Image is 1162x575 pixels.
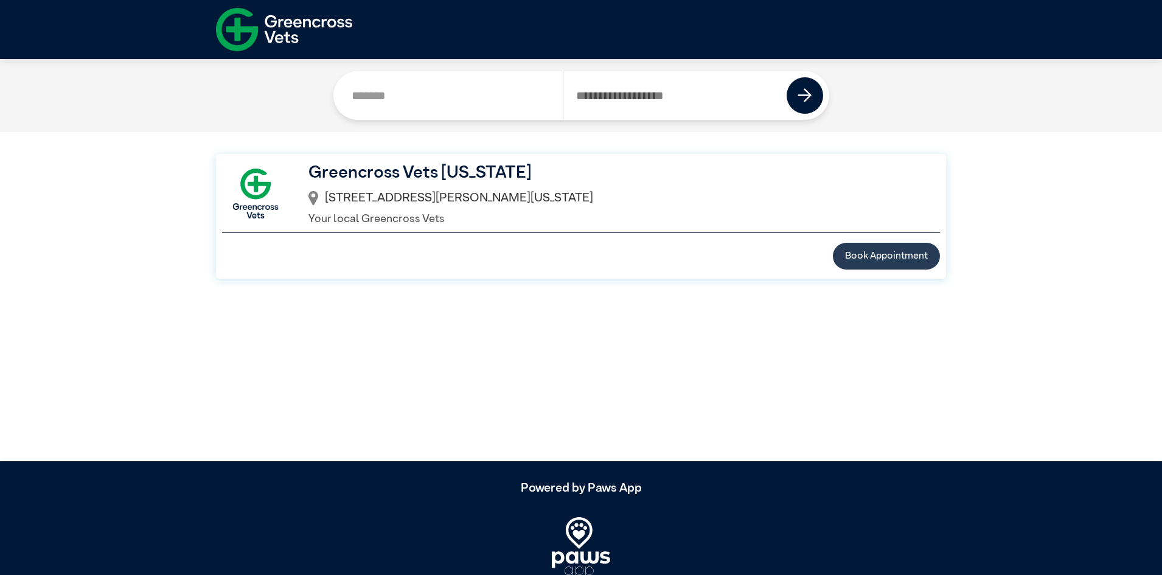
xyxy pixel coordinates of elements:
h5: Powered by Paws App [216,481,946,495]
img: GX-Square.png [222,160,289,227]
div: [STREET_ADDRESS][PERSON_NAME][US_STATE] [308,186,920,212]
h3: Greencross Vets [US_STATE] [308,160,920,186]
button: Book Appointment [833,243,940,270]
input: Search by Postcode [563,71,787,120]
p: Your local Greencross Vets [308,211,920,228]
img: icon-right [798,88,812,103]
img: f-logo [216,3,352,56]
input: Search by Clinic Name [339,71,563,120]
